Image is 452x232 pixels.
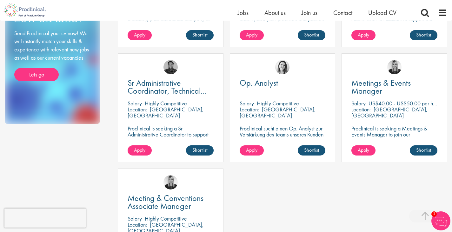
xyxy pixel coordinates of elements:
[163,60,178,74] img: Mike Raletz
[145,215,187,222] p: Highly Competitive
[351,77,411,96] span: Meetings & Events Manager
[410,30,437,40] a: Shortlist
[128,221,147,228] span: Location:
[240,77,278,88] span: Op. Analyst
[358,31,369,38] span: Apply
[264,9,286,17] a: About us
[257,100,299,107] p: Highly Competitive
[240,106,316,119] p: [GEOGRAPHIC_DATA], [GEOGRAPHIC_DATA]
[240,145,264,156] a: Apply
[238,9,249,17] a: Jobs
[333,9,352,17] a: Contact
[128,125,214,156] p: Proclinical is seeking a Sr Administrative Coordinator to support the Technical Operations depart...
[14,29,90,82] div: Send Proclinical your cv now! We will instantly match your skills & experience with relevant new ...
[240,106,259,113] span: Location:
[246,147,257,153] span: Apply
[410,145,437,156] a: Shortlist
[163,175,178,189] img: Janelle Jones
[431,211,437,217] span: 1
[128,215,142,222] span: Salary
[145,100,187,107] p: Highly Competitive
[128,106,147,113] span: Location:
[369,100,440,107] p: US$40.00 - US$50.00 per hour
[351,125,437,149] p: Proclinical is seeking a Meetings & Events Manager to join our pharmaceutical company in [US_STATE]!
[128,30,152,40] a: Apply
[240,125,326,143] p: Proclinical sucht einen Op. Analyst zur Verstärkung des Teams unseres Kunden in der [GEOGRAPHIC_D...
[387,60,402,74] img: Janelle Jones
[240,30,264,40] a: Apply
[431,211,450,230] img: Chatbot
[240,79,326,87] a: Op. Analyst
[351,79,437,95] a: Meetings & Events Manager
[358,147,369,153] span: Apply
[4,209,86,228] iframe: reCAPTCHA
[186,145,214,156] a: Shortlist
[134,147,145,153] span: Apply
[368,9,396,17] a: Upload CV
[128,193,203,211] span: Meeting & Conventions Associate Manager
[128,79,214,95] a: Sr Administrative Coordinator, Technical Operations
[298,30,325,40] a: Shortlist
[128,100,142,107] span: Salary
[302,9,317,17] a: Join us
[351,145,376,156] a: Apply
[128,145,152,156] a: Apply
[351,106,428,119] p: [GEOGRAPHIC_DATA], [GEOGRAPHIC_DATA]
[186,30,214,40] a: Shortlist
[128,106,204,119] p: [GEOGRAPHIC_DATA], [GEOGRAPHIC_DATA]
[240,100,254,107] span: Salary
[14,12,90,24] h3: Low on time?
[351,106,371,113] span: Location:
[14,68,59,81] a: Lets go
[275,60,289,74] img: Nur Ergiydiren
[128,77,207,104] span: Sr Administrative Coordinator, Technical Operations
[134,31,145,38] span: Apply
[351,100,366,107] span: Salary
[351,30,376,40] a: Apply
[246,31,257,38] span: Apply
[298,145,325,156] a: Shortlist
[128,194,214,210] a: Meeting & Conventions Associate Manager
